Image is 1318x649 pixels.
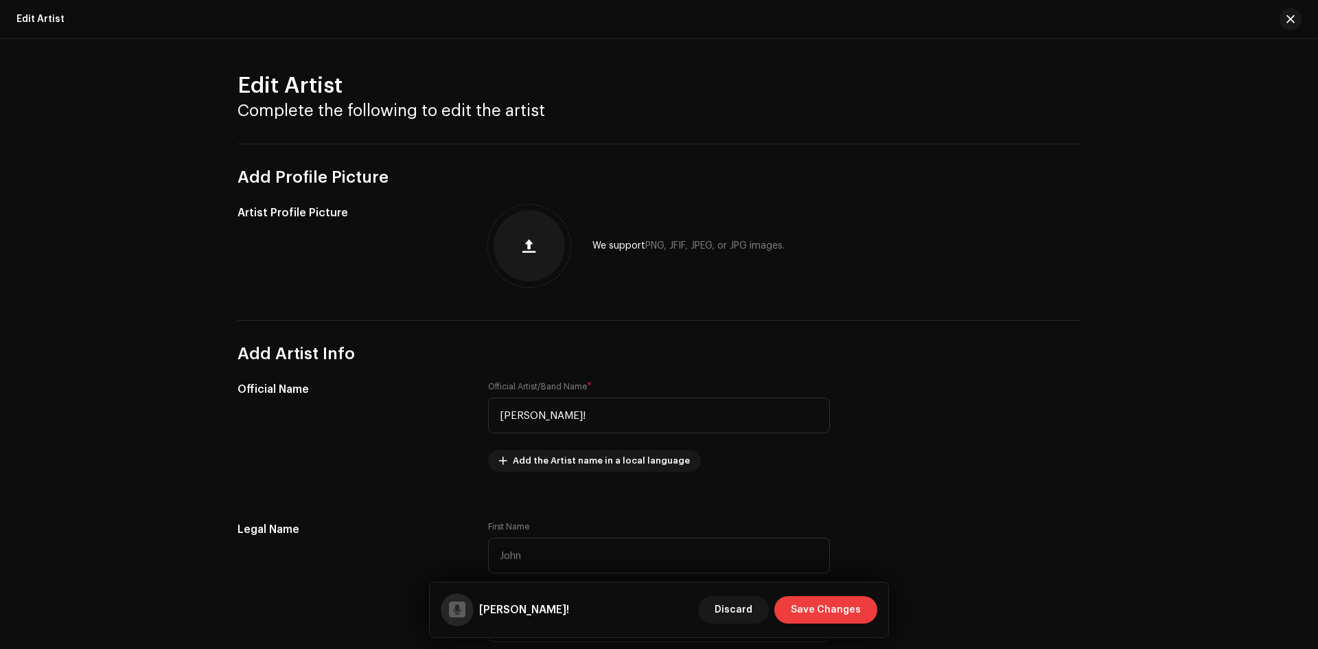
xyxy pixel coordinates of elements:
[238,343,1080,365] h3: Add Artist Info
[488,450,701,472] button: Add the Artist name in a local language
[238,521,466,538] h5: Legal Name
[645,241,785,251] span: PNG, JFIF, JPEG, or JPG images.
[488,538,830,573] input: John
[488,381,592,392] label: Official Artist/Band Name
[479,602,569,618] h5: estella!
[238,381,466,398] h5: Official Name
[488,398,830,433] input: John Doe
[698,596,769,624] button: Discard
[488,521,529,532] label: First Name
[715,596,752,624] span: Discard
[513,447,690,475] span: Add the Artist name in a local language
[238,72,1080,100] h2: Edit Artist
[592,240,785,251] div: We support
[238,100,1080,122] h3: Complete the following to edit the artist
[238,205,466,221] h5: Artist Profile Picture
[791,596,861,624] span: Save Changes
[774,596,877,624] button: Save Changes
[238,166,1080,188] h3: Add Profile Picture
